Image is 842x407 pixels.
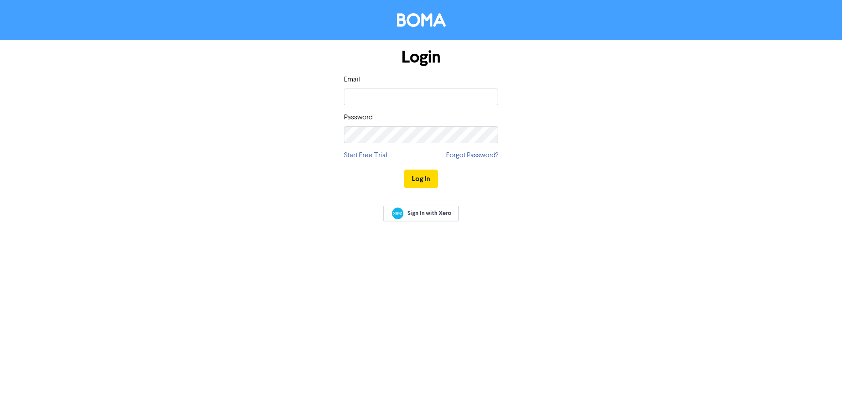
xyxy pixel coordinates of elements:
[404,170,438,188] button: Log In
[344,47,498,67] h1: Login
[344,74,360,85] label: Email
[397,13,446,27] img: BOMA Logo
[392,207,403,219] img: Xero logo
[407,209,451,217] span: Sign In with Xero
[446,150,498,161] a: Forgot Password?
[344,150,388,161] a: Start Free Trial
[383,206,459,221] a: Sign In with Xero
[344,112,373,123] label: Password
